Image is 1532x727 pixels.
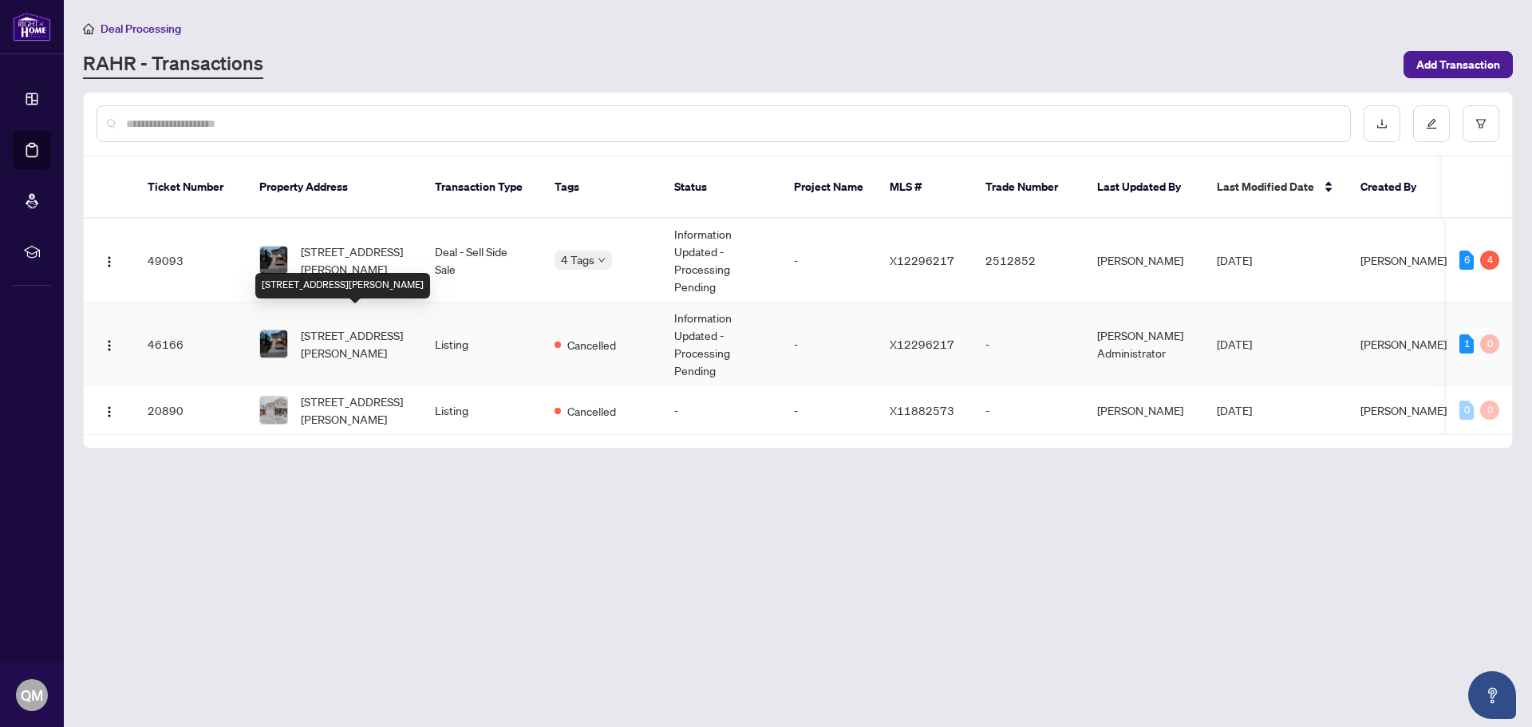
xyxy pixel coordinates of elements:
div: 0 [1480,334,1499,354]
span: [DATE] [1217,253,1252,267]
span: [STREET_ADDRESS][PERSON_NAME] [301,326,409,362]
td: - [781,386,877,435]
td: - [973,386,1084,435]
button: edit [1413,105,1450,142]
td: Deal - Sell Side Sale [422,219,542,302]
td: 2512852 [973,219,1084,302]
span: Cancelled [567,402,616,420]
img: logo [13,12,51,41]
td: Information Updated - Processing Pending [661,219,781,302]
th: Transaction Type [422,156,542,219]
a: RAHR - Transactions [83,50,263,79]
button: Logo [97,397,122,423]
span: [DATE] [1217,337,1252,351]
td: [PERSON_NAME] [1084,219,1204,302]
span: 4 Tags [561,251,594,269]
th: Ticket Number [135,156,247,219]
img: thumbnail-img [260,330,287,358]
td: [PERSON_NAME] Administrator [1084,302,1204,386]
span: X12296217 [890,253,954,267]
span: down [598,256,606,264]
span: [PERSON_NAME] [1360,337,1447,351]
span: X11882573 [890,403,954,417]
th: Last Updated By [1084,156,1204,219]
td: Listing [422,386,542,435]
span: X12296217 [890,337,954,351]
td: 46166 [135,302,247,386]
span: edit [1426,118,1437,129]
span: [DATE] [1217,403,1252,417]
button: Add Transaction [1404,51,1513,78]
td: Listing [422,302,542,386]
button: Open asap [1468,671,1516,719]
button: Logo [97,247,122,273]
th: Status [661,156,781,219]
th: Created By [1348,156,1443,219]
th: Trade Number [973,156,1084,219]
td: 20890 [135,386,247,435]
td: - [661,386,781,435]
td: - [781,302,877,386]
span: QM [21,684,43,706]
span: home [83,23,94,34]
button: Logo [97,331,122,357]
span: Last Modified Date [1217,178,1314,196]
span: [STREET_ADDRESS][PERSON_NAME] [301,393,409,428]
span: [STREET_ADDRESS][PERSON_NAME] [301,243,409,278]
img: Logo [103,405,116,418]
div: 0 [1480,401,1499,420]
button: filter [1463,105,1499,142]
span: Deal Processing [101,22,181,36]
span: [PERSON_NAME] [1360,403,1447,417]
div: 4 [1480,251,1499,270]
img: thumbnail-img [260,397,287,424]
button: download [1364,105,1400,142]
td: - [973,302,1084,386]
th: MLS # [877,156,973,219]
img: Logo [103,255,116,268]
span: Add Transaction [1416,52,1500,77]
span: [PERSON_NAME] [1360,253,1447,267]
th: Tags [542,156,661,219]
div: [STREET_ADDRESS][PERSON_NAME] [255,273,430,298]
td: Information Updated - Processing Pending [661,302,781,386]
th: Project Name [781,156,877,219]
span: download [1376,118,1388,129]
img: Logo [103,339,116,352]
td: - [781,219,877,302]
div: 0 [1459,401,1474,420]
td: [PERSON_NAME] [1084,386,1204,435]
div: 6 [1459,251,1474,270]
span: filter [1475,118,1487,129]
span: Cancelled [567,336,616,354]
td: 49093 [135,219,247,302]
img: thumbnail-img [260,247,287,274]
div: 1 [1459,334,1474,354]
th: Property Address [247,156,422,219]
th: Last Modified Date [1204,156,1348,219]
